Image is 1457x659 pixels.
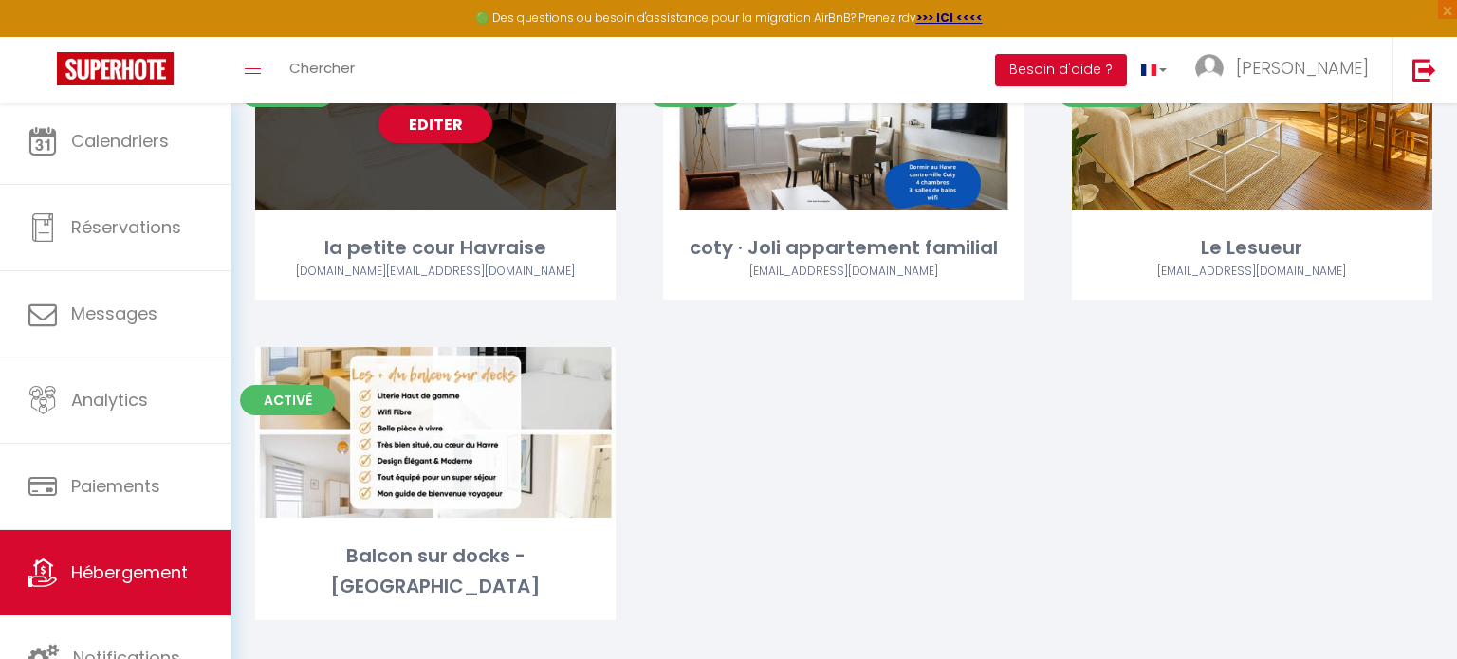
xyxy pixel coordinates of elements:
div: Le Lesueur [1072,233,1432,263]
div: Airbnb [663,263,1024,281]
button: Besoin d'aide ? [995,54,1127,86]
div: Airbnb [255,263,616,281]
a: Editer [378,105,492,143]
span: Analytics [71,388,148,412]
a: >>> ICI <<<< [916,9,983,26]
span: Chercher [289,58,355,78]
span: Réservations [71,215,181,239]
div: Balcon sur docks - [GEOGRAPHIC_DATA] [255,541,616,601]
span: Activé [240,385,335,415]
a: ... [PERSON_NAME] [1181,37,1392,103]
img: logout [1412,58,1436,82]
span: Paiements [71,474,160,498]
div: Airbnb [1072,263,1432,281]
span: Calendriers [71,129,169,153]
div: coty · Joli appartement familial [663,233,1024,263]
div: la petite cour Havraise [255,233,616,263]
img: ... [1195,54,1224,82]
span: Hébergement [71,560,188,584]
span: Messages [71,302,157,325]
span: [PERSON_NAME] [1236,56,1369,80]
img: Super Booking [57,52,174,85]
a: Chercher [275,37,369,103]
